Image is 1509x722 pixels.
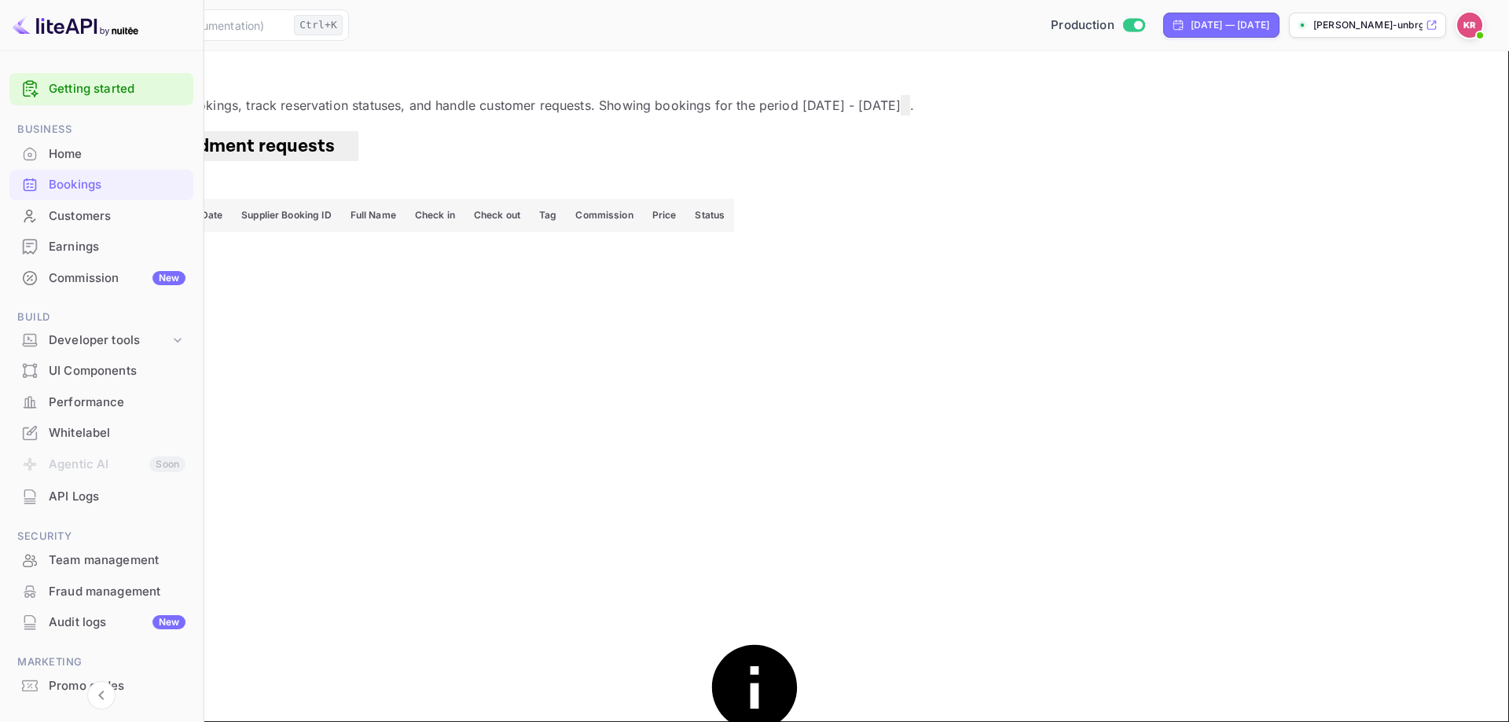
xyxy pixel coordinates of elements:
[9,654,193,671] span: Marketing
[566,199,642,232] th: Commission
[49,207,185,225] div: Customers
[232,199,340,232] th: Supplier Booking ID
[49,394,185,412] div: Performance
[1045,16,1151,35] div: Switch to Sandbox mode
[1313,18,1423,32] p: [PERSON_NAME]-unbrg.[PERSON_NAME]...
[19,95,1490,115] p: View and manage all hotel bookings, track reservation statuses, and handle customer requests. Sho...
[685,199,734,232] th: Status
[464,199,530,232] th: Check out
[294,15,343,35] div: Ctrl+K
[87,681,116,709] button: Collapse navigation
[530,199,566,232] th: Tag
[1191,18,1269,32] div: [DATE] — [DATE]
[13,13,138,38] img: LiteAPI logo
[49,145,185,163] div: Home
[49,176,185,194] div: Bookings
[9,528,193,545] span: Security
[1051,16,1114,35] span: Production
[49,332,170,350] div: Developer tools
[19,131,1490,161] div: account-settings tabs
[9,121,193,138] span: Business
[1457,13,1482,38] img: Kobus Roux
[49,80,185,98] a: Getting started
[643,199,686,232] th: Price
[19,70,1490,89] p: Bookings
[49,552,185,570] div: Team management
[341,199,406,232] th: Full Name
[19,199,734,323] table: booking table
[35,298,718,317] p: No bookings found
[802,97,901,113] span: [DATE] - [DATE]
[49,424,185,442] div: Whitelabel
[49,362,185,380] div: UI Components
[49,269,185,288] div: Commission
[148,134,335,158] span: Amendment requests
[152,615,185,629] div: New
[49,488,185,506] div: API Logs
[406,199,464,232] th: Check in
[9,309,193,326] span: Build
[49,614,185,632] div: Audit logs
[152,271,185,285] div: New
[49,677,185,695] div: Promo codes
[901,95,910,115] button: Change date range
[49,238,185,256] div: Earnings
[49,583,185,601] div: Fraud management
